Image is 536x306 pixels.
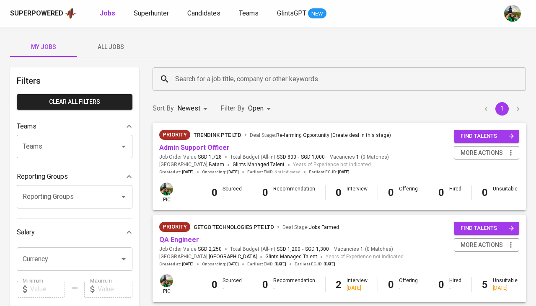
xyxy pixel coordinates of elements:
span: Teams [239,9,259,17]
b: 0 [438,279,444,291]
div: Hired [449,185,461,200]
span: [DATE] [338,169,350,175]
span: - [302,246,303,253]
span: [GEOGRAPHIC_DATA] [209,253,257,261]
b: Jobs [100,9,115,17]
div: - [449,285,461,292]
b: 0 [262,187,268,198]
span: Clear All filters [23,97,126,107]
div: Reporting Groups [17,168,132,185]
div: - [449,193,461,200]
div: - [273,285,315,292]
div: Newest [177,101,210,116]
span: SGD 800 [277,154,296,161]
span: Re-farming Opportunity (Create deal in this stage) [276,132,391,138]
b: 0 [388,187,394,198]
b: 0 [438,187,444,198]
span: SGD 2,250 [198,246,222,253]
span: [DATE] [274,261,286,267]
b: 0 [388,279,394,291]
span: NEW [308,10,326,18]
b: 2 [336,279,342,291]
div: - [223,193,242,200]
span: Earliest ECJD : [295,261,335,267]
div: Offering [399,277,418,291]
span: Glints Managed Talent [265,254,317,260]
span: Open [248,104,264,112]
div: New Job received from Demand Team [159,222,190,232]
a: Superhunter [134,8,171,19]
button: page 1 [495,102,509,116]
span: more actions [461,240,503,250]
div: Unsuitable [493,277,518,291]
button: Open [118,191,129,203]
div: New Job received from Demand Team [159,130,190,140]
img: eva@glints.com [160,183,173,195]
button: find talents [454,222,519,235]
nav: pagination navigation [478,102,526,116]
span: SGD 1,200 [277,246,300,253]
button: more actions [454,146,519,160]
p: Filter By [220,103,245,113]
span: 1 [359,246,363,253]
span: find talents [461,131,514,141]
b: 0 [482,187,488,198]
span: [DATE] [227,261,239,267]
div: pic [159,273,174,295]
img: app logo [65,7,76,20]
div: pic [159,182,174,203]
a: Candidates [187,8,222,19]
button: Open [118,253,129,265]
div: - [399,285,418,292]
span: Created at : [159,169,194,175]
span: Jobs Farmed [309,224,339,230]
span: Vacancies ( 0 Matches ) [330,154,389,161]
div: - [273,193,315,200]
span: [GEOGRAPHIC_DATA] , [159,253,257,261]
div: Teams [17,118,132,135]
span: Deal Stage : [282,224,339,230]
div: [DATE] [347,285,368,292]
span: find talents [461,224,514,233]
span: Earliest ECJD : [309,169,350,175]
a: Superpoweredapp logo [10,7,76,20]
div: - [399,193,418,200]
div: - [493,193,518,200]
span: SGD 1,300 [305,246,329,253]
div: Offering [399,185,418,200]
p: Newest [177,103,200,113]
div: Hired [449,277,461,291]
span: Job Order Value [159,154,222,161]
span: 1 [355,154,359,161]
a: Admin Support Officer [159,144,230,152]
span: SGD 1,728 [198,154,222,161]
a: QA Engineer [159,236,199,244]
span: Vacancies ( 0 Matches ) [334,246,393,253]
span: SGD 1,000 [301,154,325,161]
div: Salary [17,224,132,241]
p: Reporting Groups [17,172,68,182]
span: - [298,154,299,161]
div: Sourced [223,185,242,200]
span: GetGo Technologies Pte Ltd [194,224,274,230]
input: Value [98,281,132,298]
div: Recommendation [273,277,315,291]
div: Unsuitable [493,185,518,200]
a: Jobs [100,8,117,19]
span: Years of Experience not indicated. [326,253,405,261]
p: Sort By [153,103,174,113]
button: more actions [454,238,519,252]
span: Priority [159,131,190,139]
p: Salary [17,227,35,237]
button: Clear All filters [17,94,132,110]
span: Batam [209,161,224,169]
span: Not indicated [274,169,300,175]
span: more actions [461,148,503,158]
span: [DATE] [182,261,194,267]
div: Sourced [223,277,242,291]
span: [DATE] [182,169,194,175]
span: Job Order Value [159,246,222,253]
span: Earliest EMD : [247,169,300,175]
div: Open [248,101,274,116]
h6: Filters [17,74,132,87]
